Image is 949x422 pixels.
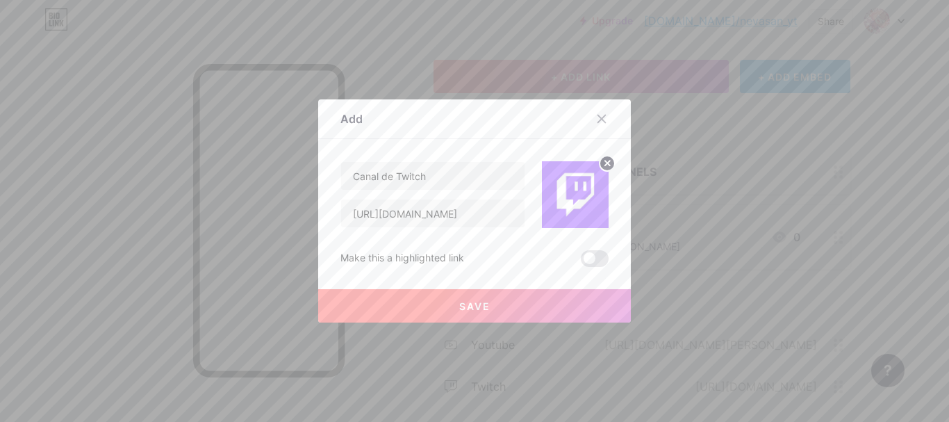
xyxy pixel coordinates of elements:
[459,300,490,312] span: Save
[542,161,609,228] img: link_thumbnail
[318,289,631,323] button: Save
[340,111,363,127] div: Add
[341,200,525,227] input: URL
[340,250,464,267] div: Make this a highlighted link
[341,162,525,190] input: Title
